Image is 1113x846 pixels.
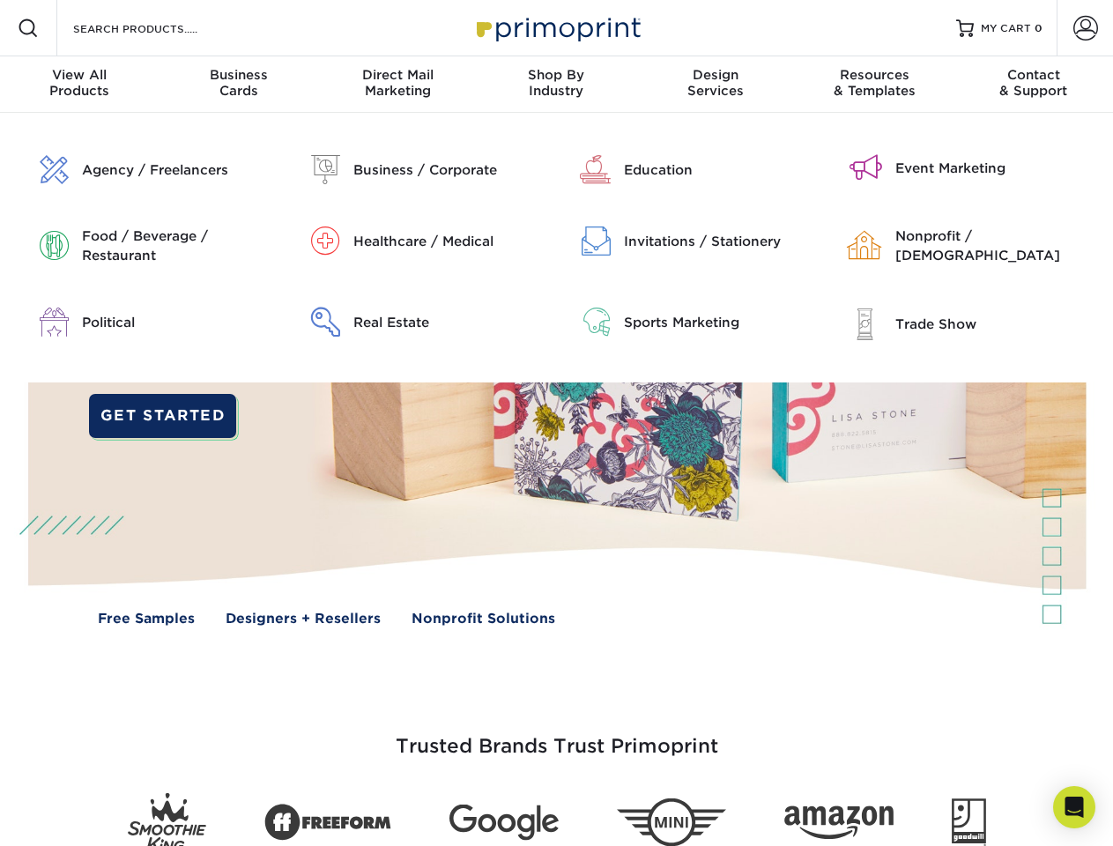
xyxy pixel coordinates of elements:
a: Free Samples [98,609,195,629]
a: Designers + Resellers [226,609,381,629]
div: Open Intercom Messenger [1053,786,1095,828]
div: Cards [159,67,317,99]
img: Goodwill [952,798,986,846]
img: Google [449,805,559,841]
span: Design [636,67,795,83]
a: DesignServices [636,56,795,113]
span: Contact [954,67,1113,83]
div: Industry [477,67,635,99]
a: Resources& Templates [795,56,953,113]
span: MY CART [981,21,1031,36]
div: Services [636,67,795,99]
a: Direct MailMarketing [318,56,477,113]
span: Business [159,67,317,83]
div: & Templates [795,67,953,99]
div: Marketing [318,67,477,99]
a: Nonprofit Solutions [412,609,555,629]
a: Contact& Support [954,56,1113,113]
div: & Support [954,67,1113,99]
a: Shop ByIndustry [477,56,635,113]
span: Direct Mail [318,67,477,83]
img: Primoprint [469,9,645,47]
span: Shop By [477,67,635,83]
iframe: Google Customer Reviews [4,792,150,840]
span: 0 [1035,22,1043,34]
input: SEARCH PRODUCTS..... [71,18,243,39]
span: Resources [795,67,953,83]
h3: Trusted Brands Trust Primoprint [41,693,1072,779]
a: BusinessCards [159,56,317,113]
img: Amazon [784,806,894,840]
